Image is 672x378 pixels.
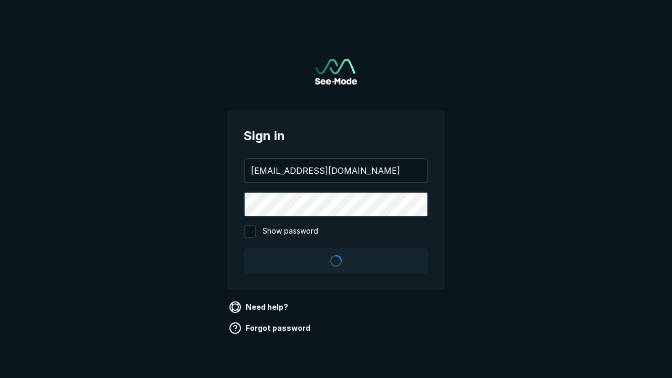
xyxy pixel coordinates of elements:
span: Show password [262,225,318,238]
a: Go to sign in [315,59,357,85]
img: See-Mode Logo [315,59,357,85]
a: Forgot password [227,320,314,337]
input: your@email.com [245,159,427,182]
span: Sign in [244,127,428,145]
a: Need help? [227,299,292,316]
